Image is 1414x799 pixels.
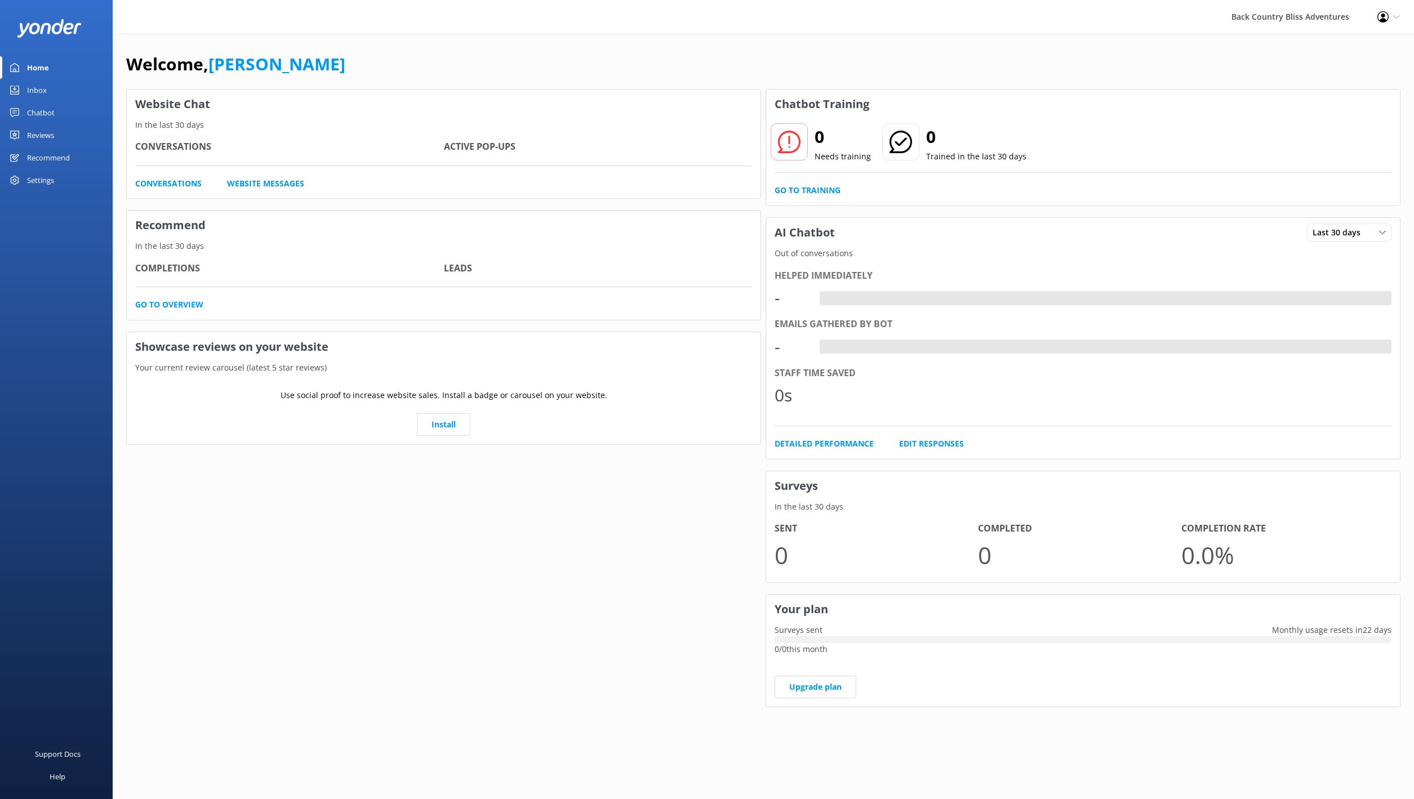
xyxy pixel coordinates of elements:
h2: 0 [815,123,871,150]
h3: Chatbot Training [766,90,878,119]
a: Install [417,413,470,436]
a: Edit Responses [899,438,964,450]
h4: Completions [135,261,444,276]
p: 0 [775,536,978,574]
h3: Website Chat [127,90,761,119]
div: - [775,333,808,360]
a: [PERSON_NAME] [208,52,345,75]
h1: Welcome, [126,51,345,78]
h3: Surveys [766,471,1400,501]
h3: Your plan [766,595,1400,624]
div: - [820,291,828,306]
p: Your current review carousel (latest 5 star reviews) [127,361,761,374]
h2: 0 [926,123,1026,150]
a: Detailed Performance [775,438,874,450]
div: Staff time saved [775,366,1391,381]
a: Go to overview [135,298,203,311]
h4: Completed [978,521,1181,536]
a: Go to Training [775,184,841,197]
div: - [820,340,828,354]
img: yonder-white-logo.png [17,19,82,38]
div: Support Docs [35,743,81,765]
p: Use social proof to increase website sales. Install a badge or carousel on your website. [281,389,607,401]
p: In the last 30 days [127,240,761,252]
div: Reviews [27,124,54,146]
p: In the last 30 days [766,501,1400,513]
div: Emails gathered by bot [775,317,1391,332]
div: Recommend [27,146,70,169]
div: Chatbot [27,101,55,124]
h4: Completion Rate [1181,521,1385,536]
p: 0 / 0 this month [775,643,1391,655]
a: Conversations [135,177,202,190]
p: Needs training [815,150,871,163]
div: Inbox [27,79,47,101]
div: 0s [775,382,808,409]
p: Monthly usage resets in 22 days [1264,624,1400,636]
div: - [775,284,808,311]
h4: Conversations [135,140,444,154]
h4: Leads [444,261,753,276]
p: 0 [978,536,1181,574]
a: Upgrade plan [775,676,856,698]
h4: Active Pop-ups [444,140,753,154]
h3: Showcase reviews on your website [127,332,761,361]
a: Website Messages [227,177,304,190]
h3: Recommend [127,211,761,240]
p: 0.0 % [1181,536,1385,574]
div: Home [27,56,49,79]
h4: Sent [775,521,978,536]
p: Trained in the last 30 days [926,150,1026,163]
p: Surveys sent [766,624,831,636]
div: Helped immediately [775,269,1391,283]
div: Settings [27,169,54,191]
div: Help [50,765,65,788]
p: In the last 30 days [127,119,761,131]
p: Out of conversations [766,247,1400,260]
span: Last 30 days [1313,226,1367,239]
h3: AI Chatbot [766,218,843,247]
